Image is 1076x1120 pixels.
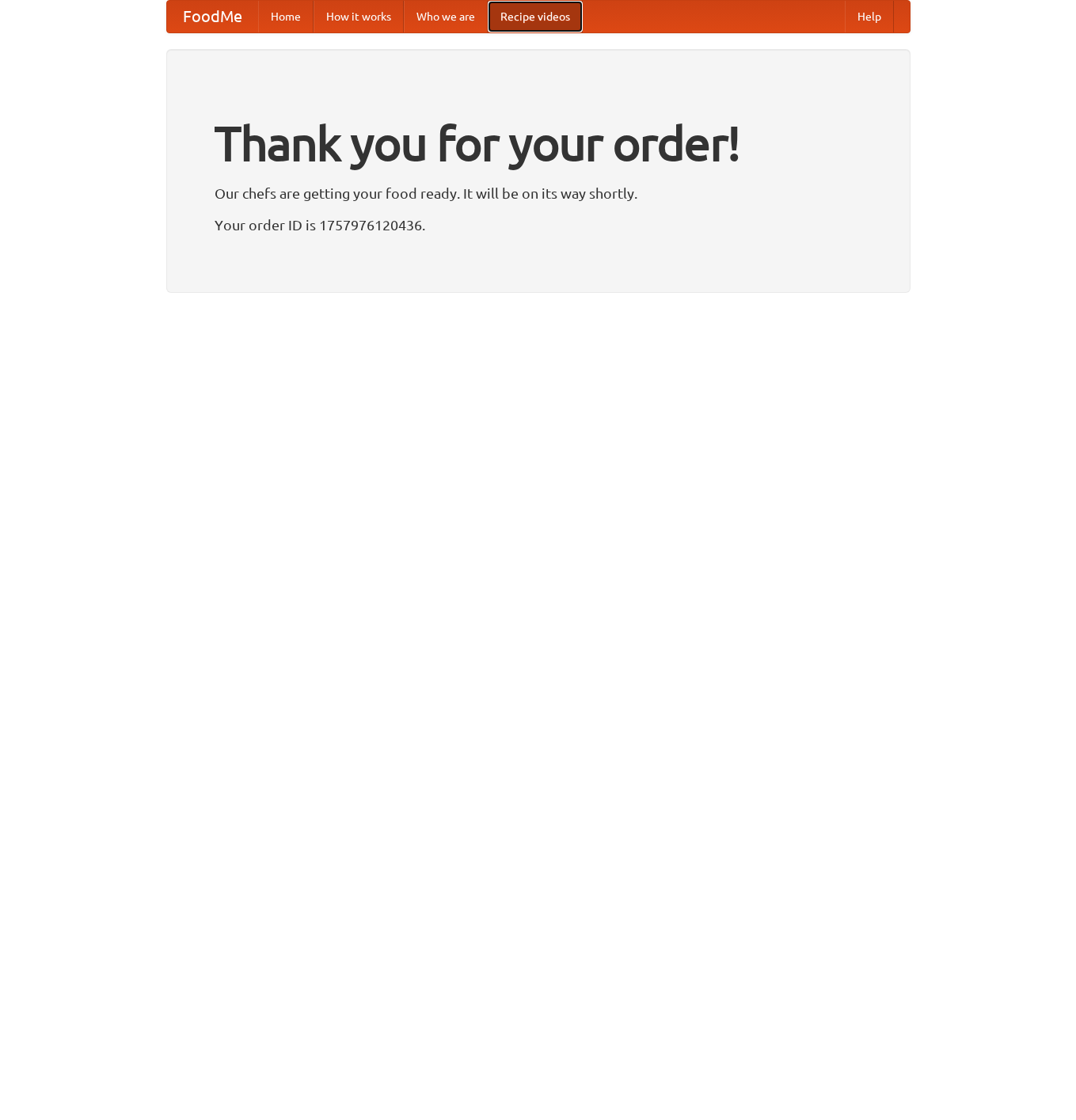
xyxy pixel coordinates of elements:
[215,181,862,205] p: Our chefs are getting your food ready. It will be on its way shortly.
[258,1,314,32] a: Home
[404,1,488,32] a: Who we are
[314,1,404,32] a: How it works
[845,1,894,32] a: Help
[488,1,583,32] a: Recipe videos
[215,105,862,181] h1: Thank you for your order!
[215,213,862,237] p: Your order ID is 1757976120436.
[167,1,258,32] a: FoodMe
